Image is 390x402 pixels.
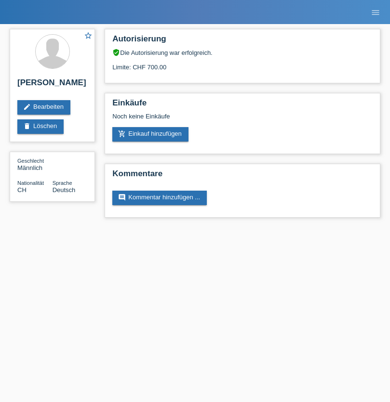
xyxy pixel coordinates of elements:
[112,49,373,56] div: Die Autorisierung war erfolgreich.
[366,9,385,15] a: menu
[112,127,188,142] a: add_shopping_cartEinkauf hinzufügen
[84,31,93,41] a: star_border
[53,186,76,194] span: Deutsch
[112,113,373,127] div: Noch keine Einkäufe
[17,100,70,115] a: editBearbeiten
[17,157,53,171] div: Männlich
[17,180,44,186] span: Nationalität
[17,158,44,164] span: Geschlecht
[17,186,27,194] span: Schweiz
[112,98,373,113] h2: Einkäufe
[84,31,93,40] i: star_border
[53,180,72,186] span: Sprache
[112,34,373,49] h2: Autorisierung
[17,119,64,134] a: deleteLöschen
[17,78,87,92] h2: [PERSON_NAME]
[112,169,373,183] h2: Kommentare
[118,130,126,138] i: add_shopping_cart
[371,8,380,17] i: menu
[23,103,31,111] i: edit
[112,191,207,205] a: commentKommentar hinzufügen ...
[112,49,120,56] i: verified_user
[112,56,373,71] div: Limite: CHF 700.00
[118,194,126,201] i: comment
[23,122,31,130] i: delete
